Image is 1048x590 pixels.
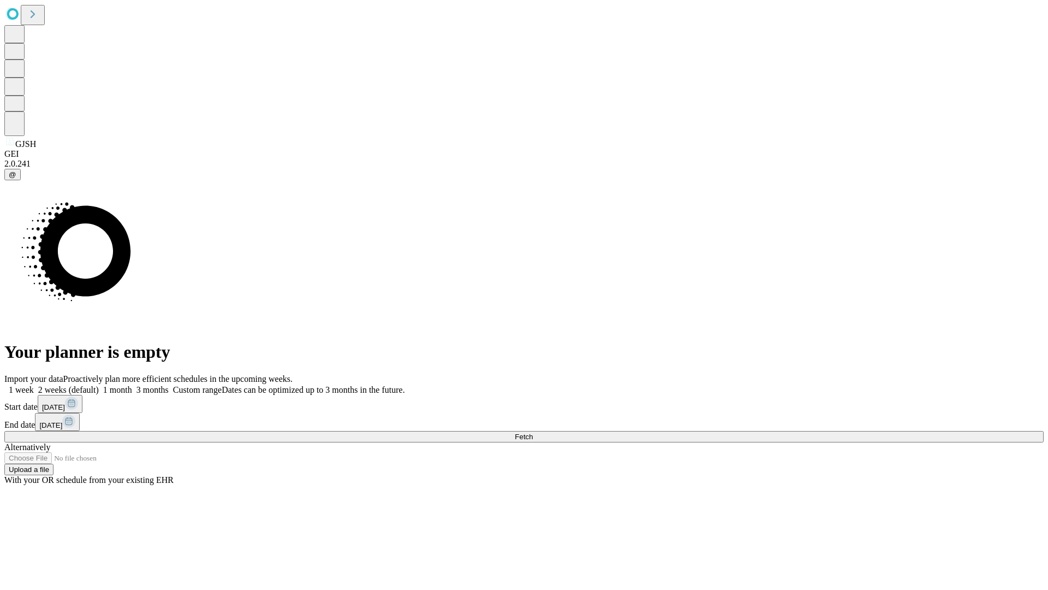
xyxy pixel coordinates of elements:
span: [DATE] [39,421,62,429]
span: @ [9,170,16,179]
span: Import your data [4,374,63,383]
span: Custom range [173,385,222,394]
span: 2 weeks (default) [38,385,99,394]
span: 1 week [9,385,34,394]
button: Upload a file [4,464,53,475]
button: @ [4,169,21,180]
span: Proactively plan more efficient schedules in the upcoming weeks. [63,374,293,383]
span: With your OR schedule from your existing EHR [4,475,174,485]
span: Alternatively [4,442,50,452]
div: 2.0.241 [4,159,1044,169]
span: Fetch [515,433,533,441]
span: Dates can be optimized up to 3 months in the future. [222,385,404,394]
button: [DATE] [35,413,80,431]
span: 3 months [136,385,169,394]
span: 1 month [103,385,132,394]
div: GEI [4,149,1044,159]
h1: Your planner is empty [4,342,1044,362]
div: End date [4,413,1044,431]
button: [DATE] [38,395,82,413]
span: GJSH [15,139,36,149]
div: Start date [4,395,1044,413]
button: Fetch [4,431,1044,442]
span: [DATE] [42,403,65,411]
